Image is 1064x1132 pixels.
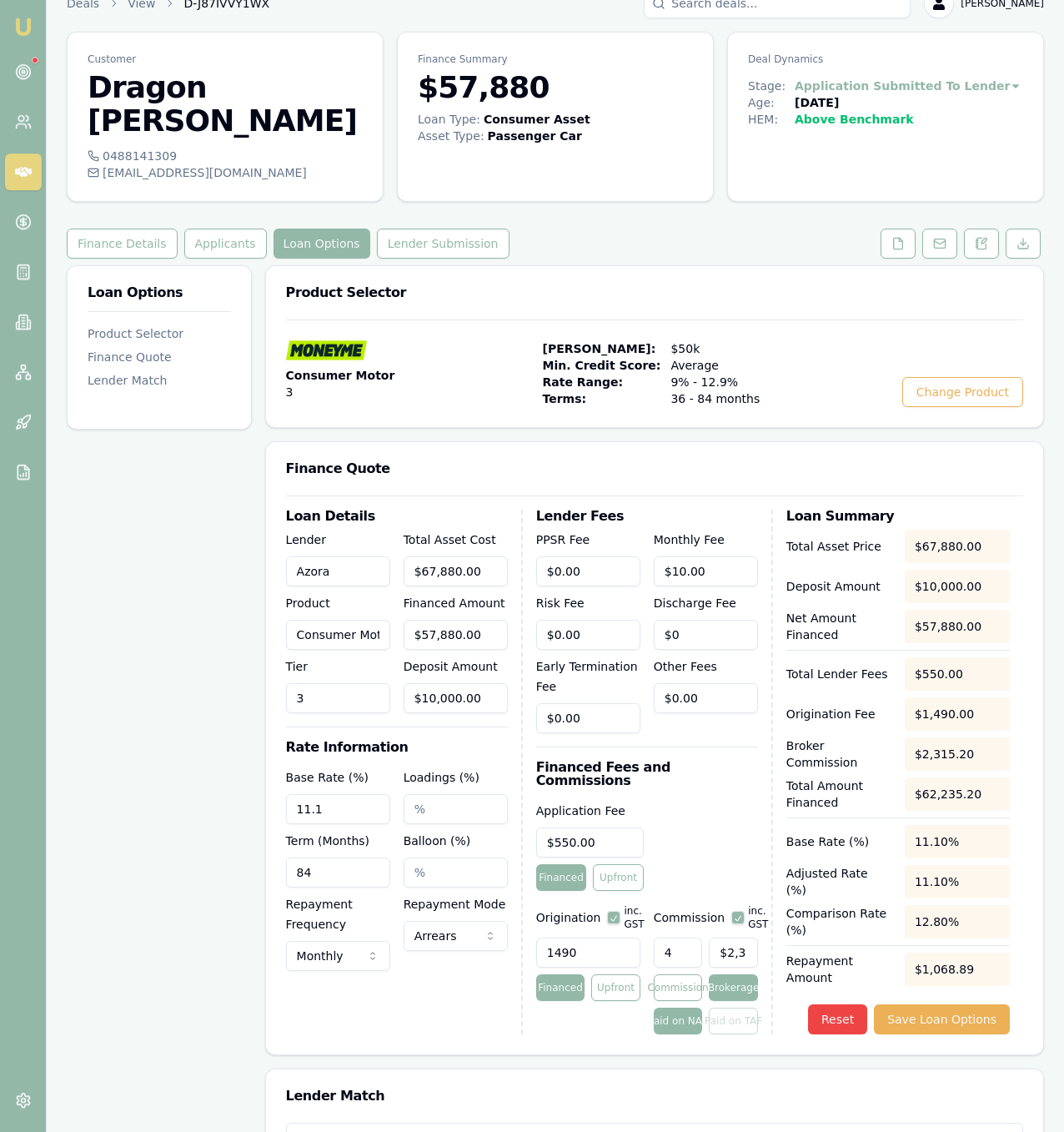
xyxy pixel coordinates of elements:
[404,596,505,610] label: Financed Amount
[536,660,638,693] label: Early Termination Fee
[286,794,390,824] input: %
[286,741,508,754] h3: Rate Information
[88,164,363,181] div: [EMAIL_ADDRESS][DOMAIN_NAME]
[786,538,891,555] p: Total Asset Price
[748,94,795,111] div: Age:
[377,229,509,259] button: Lender Submission
[654,556,758,586] input: $
[286,771,369,784] label: Base Rate (%)
[404,898,506,911] label: Repayment Mode
[786,905,891,938] p: Comparison Rate (%)
[902,377,1023,407] button: Change Product
[536,974,585,1001] button: Financed
[654,596,736,610] label: Discharge Fee
[543,374,661,390] span: Rate Range:
[905,657,1010,691] div: $550.00
[181,229,270,259] a: Applicants
[786,777,891,811] p: Total Amount Financed
[905,777,1010,811] div: $62,235.20
[286,898,353,931] label: Repayment Frequency
[654,974,703,1001] button: Commission
[418,53,693,66] p: Finance Summary
[654,660,717,673] label: Other Fees
[374,229,513,259] a: Lender Submission
[418,128,484,144] div: Asset Type :
[905,530,1010,563] div: $67,880.00
[286,384,294,400] span: 3
[286,367,395,384] span: Consumer Motor
[536,596,585,610] label: Risk Fee
[536,912,601,923] label: Origination
[404,556,508,586] input: $
[404,771,479,784] label: Loadings (%)
[874,1004,1010,1034] button: Save Loan Options
[536,620,640,650] input: $
[543,357,661,374] span: Min. Credit Score:
[748,111,795,128] div: HEM:
[905,825,1010,858] div: 11.10%
[88,53,363,66] p: Customer
[786,833,891,850] p: Base Rate (%)
[536,533,590,546] label: PPSR Fee
[286,660,308,673] label: Tier
[786,666,891,682] p: Total Lender Fees
[654,533,725,546] label: Monthly Fee
[418,111,480,128] div: Loan Type:
[404,533,496,546] label: Total Asset Cost
[184,229,267,259] button: Applicants
[88,349,231,365] div: Finance Quote
[67,229,178,259] button: Finance Details
[670,390,792,407] span: 36 - 84 months
[88,71,363,138] h3: Dragon [PERSON_NAME]
[654,620,758,650] input: $
[270,229,374,259] a: Loan Options
[709,974,758,1001] button: Brokerage
[274,229,370,259] button: Loan Options
[748,53,1023,66] p: Deal Dynamics
[536,864,587,891] button: Financed
[670,357,792,374] span: Average
[536,828,644,858] input: $
[286,286,1023,299] h3: Product Selector
[88,286,231,299] h3: Loan Options
[404,834,471,848] label: Balloon (%)
[905,570,1010,603] div: $10,000.00
[286,340,367,360] img: Azora
[905,737,1010,771] div: $2,315.20
[786,706,891,722] p: Origination Fee
[654,938,703,968] input: %
[607,904,644,931] div: inc. GST
[786,610,891,643] p: Net Amount Financed
[654,912,725,923] label: Commission
[905,697,1010,731] div: $1,490.00
[404,620,508,650] input: $
[286,834,369,848] label: Term (Months)
[88,372,231,389] div: Lender Match
[286,533,326,546] label: Lender
[795,78,1021,94] button: Application Submitted To Lender
[536,703,640,733] input: $
[795,111,914,128] div: Above Benchmark
[905,905,1010,938] div: 12.80%
[731,904,768,931] div: inc. GST
[286,596,330,610] label: Product
[786,578,891,595] p: Deposit Amount
[786,865,891,898] p: Adjusted Rate (%)
[786,953,891,986] p: Repayment Amount
[404,683,508,713] input: $
[286,462,1023,475] h3: Finance Quote
[670,340,792,357] span: $50k
[786,737,891,771] p: Broker Commission
[536,804,625,818] label: Application Fee
[905,610,1010,643] div: $57,880.00
[593,864,644,891] button: Upfront
[808,1004,867,1034] button: Reset
[543,340,661,357] span: [PERSON_NAME]:
[795,94,839,111] div: [DATE]
[13,17,33,37] img: emu-icon-u.png
[786,510,1010,523] h3: Loan Summary
[88,325,231,342] div: Product Selector
[67,229,181,259] a: Finance Details
[748,78,795,94] div: Stage:
[905,865,1010,898] div: 11.10%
